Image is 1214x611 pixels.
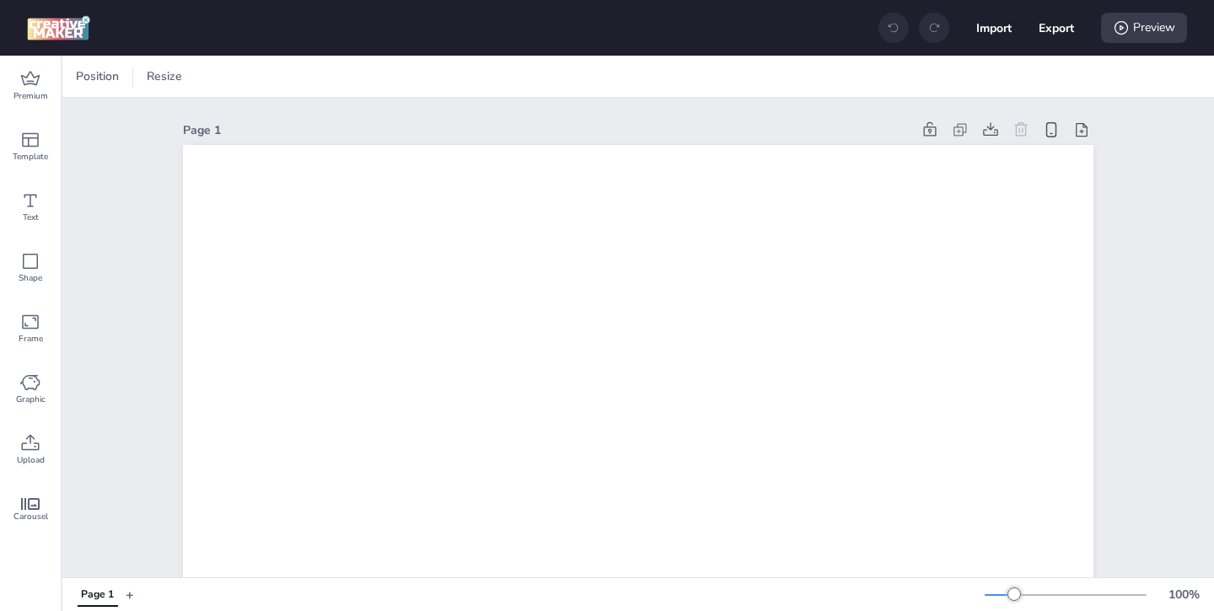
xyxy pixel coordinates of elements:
span: Premium [13,89,48,103]
div: Preview [1101,13,1187,43]
div: Tabs [69,580,126,609]
img: logo Creative Maker [27,15,90,40]
span: Shape [19,271,42,285]
span: Graphic [16,393,46,406]
span: Frame [19,332,43,346]
button: + [126,580,134,609]
span: Resize [143,67,185,85]
span: Upload [17,453,45,467]
span: Carousel [13,510,48,523]
div: Page 1 [81,587,114,603]
span: Template [13,150,48,163]
span: Text [23,211,39,224]
button: Export [1039,10,1074,46]
button: Import [976,10,1012,46]
div: 100 % [1163,586,1204,603]
div: Page 1 [183,121,911,139]
span: Position [73,67,122,85]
